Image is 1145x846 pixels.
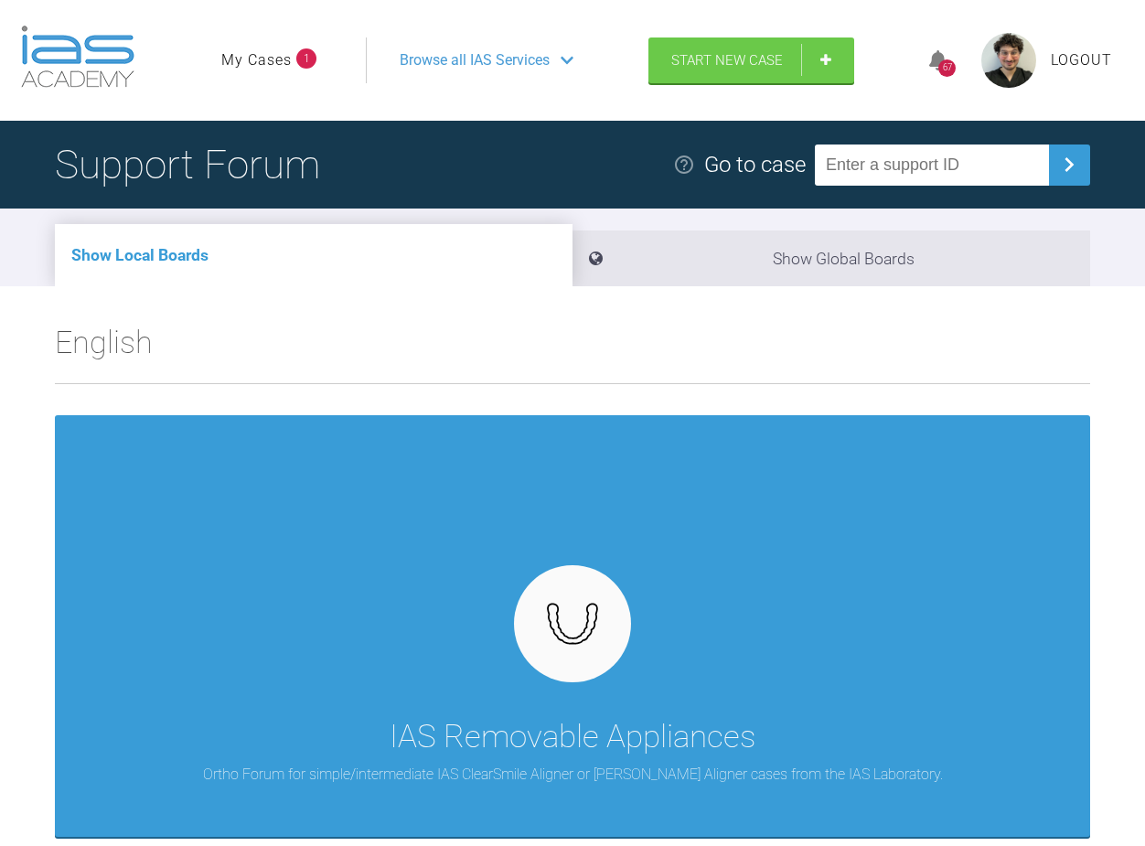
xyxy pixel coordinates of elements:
input: Enter a support ID [815,145,1049,186]
a: Logout [1051,48,1112,72]
img: help.e70b9f3d.svg [673,154,695,176]
img: removables.927eaa4e.svg [538,597,608,650]
img: logo-light.3e3ef733.png [21,26,134,88]
div: Go to case [704,147,806,182]
h1: Support Forum [55,133,320,197]
a: IAS Removable AppliancesOrtho Forum for simple/intermediate IAS ClearSmile Aligner or [PERSON_NAM... [55,415,1090,837]
span: Start New Case [671,52,783,69]
img: chevronRight.28bd32b0.svg [1054,150,1084,179]
a: My Cases [221,48,292,72]
div: IAS Removable Appliances [390,712,755,763]
div: 67 [938,59,956,77]
h2: English [55,317,1090,383]
li: Show Local Boards [55,224,572,286]
p: Ortho Forum for simple/intermediate IAS ClearSmile Aligner or [PERSON_NAME] Aligner cases from th... [203,763,943,787]
span: Browse all IAS Services [400,48,550,72]
img: profile.png [981,33,1036,88]
span: 1 [296,48,316,69]
a: Start New Case [648,37,854,83]
li: Show Global Boards [572,230,1090,286]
